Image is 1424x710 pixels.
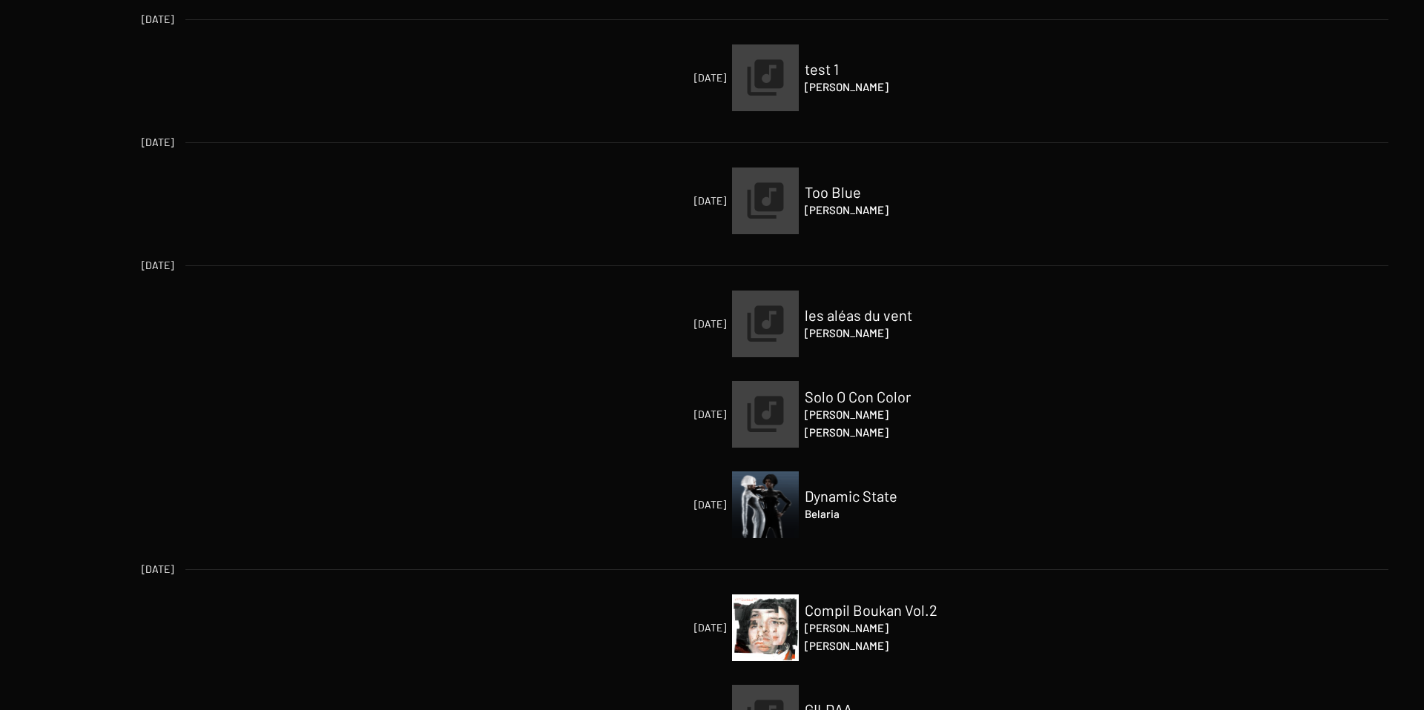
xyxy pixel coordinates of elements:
span: [DATE] [584,407,726,422]
h2: Compil Boukan Vol.2 [805,601,953,619]
h4: [PERSON_NAME] [805,78,953,96]
span: [DATE] [584,316,726,331]
h2: Dynamic State [805,487,953,505]
span: [DATE] [142,258,174,273]
img: release.png [732,291,799,357]
img: release.png [732,44,799,111]
img: release.png [732,167,799,234]
h4: [PERSON_NAME] [805,637,953,654]
span: [DATE] [584,193,726,208]
img: dynamic-state_artwork.png [732,471,799,538]
h4: [PERSON_NAME] [805,201,953,219]
span: [DATE] [142,12,174,27]
span: [DATE] [142,135,174,150]
a: [DATE]Too Blue[PERSON_NAME] [732,167,799,234]
span: [DATE] [584,497,726,512]
h4: Belaria [805,505,953,522]
h2: les aléas du vent [805,306,953,324]
a: [DATE]test 1[PERSON_NAME] [732,44,799,111]
h4: [PERSON_NAME] [805,405,953,423]
span: [DATE] [584,620,726,635]
h4: [PERSON_NAME] [805,423,953,441]
span: [DATE] [584,70,726,85]
a: [DATE]Compil Boukan Vol.2[PERSON_NAME][PERSON_NAME] [732,594,799,661]
a: [DATE]Solo O Con Color[PERSON_NAME][PERSON_NAME] [732,381,799,448]
a: [DATE]les aléas du vent[PERSON_NAME] [732,291,799,357]
span: [DATE] [142,562,174,577]
a: [DATE]Dynamic StateBelaria [732,471,799,538]
h2: Solo O Con Color [805,388,953,405]
h2: test 1 [805,60,953,78]
img: release.png [732,381,799,448]
h2: Too Blue [805,183,953,201]
h4: [PERSON_NAME] [805,619,953,637]
h4: [PERSON_NAME] [805,324,953,342]
img: 20250519_ab_vl_cover.jpg [732,594,799,661]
